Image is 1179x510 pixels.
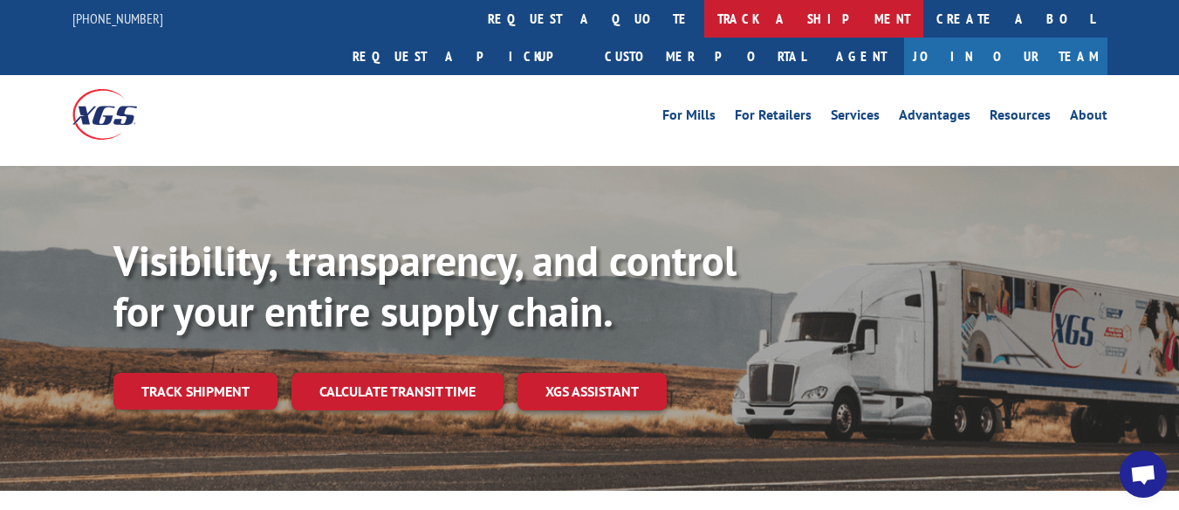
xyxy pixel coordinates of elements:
[662,108,716,127] a: For Mills
[831,108,880,127] a: Services
[735,108,812,127] a: For Retailers
[339,38,592,75] a: Request a pickup
[990,108,1051,127] a: Resources
[1120,451,1167,498] div: Open chat
[113,233,737,338] b: Visibility, transparency, and control for your entire supply chain.
[904,38,1107,75] a: Join Our Team
[518,373,667,410] a: XGS ASSISTANT
[291,373,504,410] a: Calculate transit time
[72,10,163,27] a: [PHONE_NUMBER]
[113,373,278,410] a: Track shipment
[899,108,970,127] a: Advantages
[1070,108,1107,127] a: About
[819,38,904,75] a: Agent
[592,38,819,75] a: Customer Portal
